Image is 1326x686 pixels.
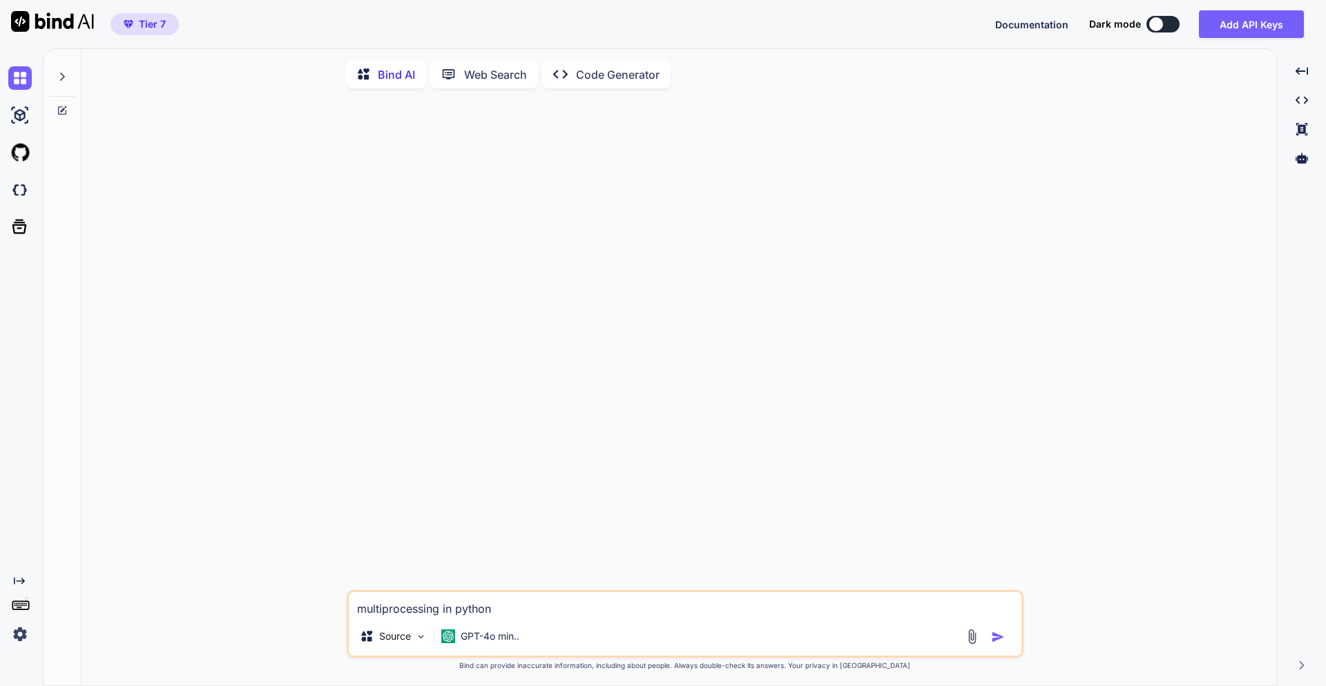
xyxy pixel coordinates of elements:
[991,630,1005,644] img: icon
[1199,10,1304,38] button: Add API Keys
[1089,17,1141,31] span: Dark mode
[110,13,179,35] button: premiumTier 7
[964,629,980,645] img: attachment
[8,622,32,646] img: settings
[11,11,94,32] img: Bind AI
[8,141,32,164] img: githubLight
[124,20,133,28] img: premium
[995,19,1068,30] span: Documentation
[379,629,411,643] p: Source
[347,660,1024,671] p: Bind can provide inaccurate information, including about people. Always double-check its answers....
[139,17,166,31] span: Tier 7
[441,629,455,643] img: GPT-4o mini
[464,66,527,83] p: Web Search
[8,66,32,90] img: chat
[8,104,32,127] img: ai-studio
[995,17,1068,32] button: Documentation
[378,66,415,83] p: Bind AI
[461,629,519,643] p: GPT-4o min..
[576,66,660,83] p: Code Generator
[415,631,427,642] img: Pick Models
[8,178,32,202] img: darkCloudIdeIcon
[349,592,1021,617] textarea: multiprocessing in python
